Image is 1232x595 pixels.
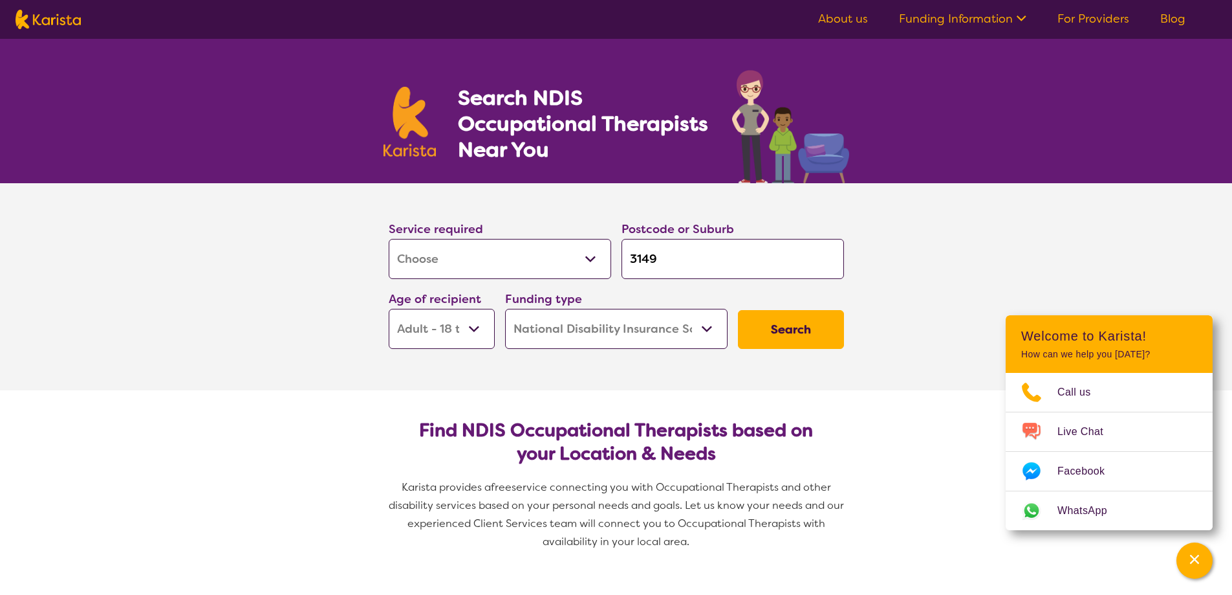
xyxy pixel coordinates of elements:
span: Facebook [1057,462,1120,481]
span: free [491,480,512,494]
label: Funding type [505,291,582,307]
img: occupational-therapy [732,70,849,183]
a: About us [818,11,868,27]
ul: Choose channel [1006,373,1213,530]
img: Karista logo [16,10,81,29]
input: Type [621,239,844,279]
a: Funding Information [899,11,1026,27]
a: Blog [1160,11,1185,27]
a: For Providers [1057,11,1129,27]
h2: Welcome to Karista! [1021,328,1197,344]
span: Live Chat [1057,422,1119,442]
p: How can we help you [DATE]? [1021,349,1197,360]
span: Karista provides a [402,480,491,494]
span: service connecting you with Occupational Therapists and other disability services based on your p... [389,480,847,548]
button: Channel Menu [1176,543,1213,579]
span: WhatsApp [1057,501,1123,521]
a: Web link opens in a new tab. [1006,491,1213,530]
div: Channel Menu [1006,315,1213,530]
span: Call us [1057,383,1107,402]
button: Search [738,310,844,349]
img: Karista logo [384,87,437,157]
h2: Find NDIS Occupational Therapists based on your Location & Needs [399,419,834,466]
label: Postcode or Suburb [621,221,734,237]
label: Age of recipient [389,291,481,307]
label: Service required [389,221,483,237]
h1: Search NDIS Occupational Therapists Near You [458,85,709,163]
